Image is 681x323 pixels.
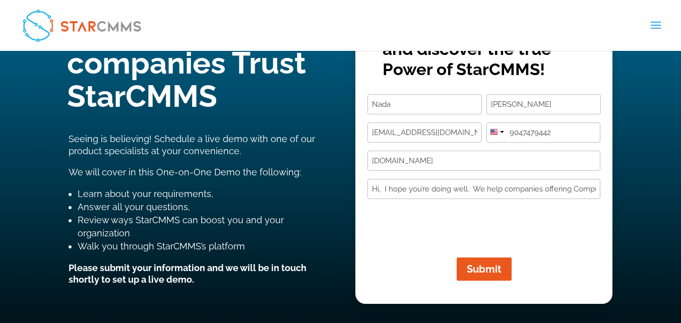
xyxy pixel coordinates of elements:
span: Review ways StarCMMS can boost you and your organization [78,215,284,238]
span: Answer all your questions, [78,202,190,212]
input: Email [367,122,482,143]
span: Learn about your requirements, [78,188,213,199]
h1: Hundreds of companies Trust StarCMMS [67,13,326,118]
span: We will cover in this One-on-One Demo the following: [69,167,301,177]
input: Phone Number [486,122,601,143]
iframe: reCAPTCHA [367,207,521,246]
input: Last Name [486,94,601,114]
span: Walk you through StarCMMS’s platform [78,241,245,251]
strong: Please submit your information and we will be in touch shortly to set up a live demo. [69,263,306,285]
iframe: Chat Widget [513,214,681,323]
img: StarCMMS [17,4,147,46]
button: Submit [457,257,512,281]
span: Submit [467,263,502,275]
input: Company Name [367,151,600,171]
span: Seeing is believing! Schedule a live demo with one of our product specialists at your convenience. [69,134,315,156]
input: Designation [367,179,600,199]
input: First Name [367,94,482,114]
